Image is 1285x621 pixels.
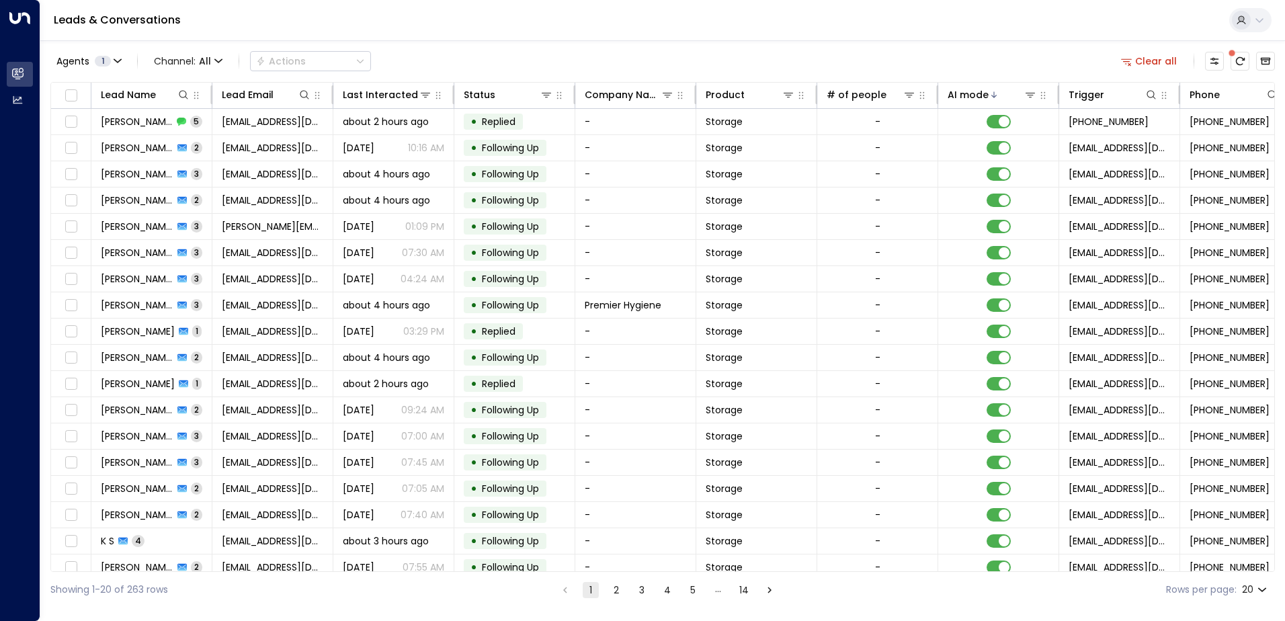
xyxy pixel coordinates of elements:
[706,141,743,155] span: Storage
[1231,52,1249,71] span: There are new threads available. Refresh the grid to view the latest updates.
[575,161,696,187] td: -
[482,508,539,522] span: Following Up
[1190,194,1270,207] span: +447592194992
[482,220,539,233] span: Following Up
[401,272,444,286] p: 04:24 AM
[50,583,168,597] div: Showing 1-20 of 263 rows
[343,325,374,338] span: Yesterday
[575,371,696,397] td: -
[585,87,674,103] div: Company Name
[222,141,323,155] span: chris_reading113@outlook.com
[1205,52,1224,71] button: Customize
[575,319,696,344] td: -
[191,351,202,363] span: 2
[482,403,539,417] span: Following Up
[222,246,323,259] span: keziah96@icloud.com
[470,530,477,552] div: •
[191,430,202,442] span: 3
[403,325,444,338] p: 03:29 PM
[875,377,880,390] div: -
[875,115,880,128] div: -
[149,52,228,71] span: Channel:
[706,194,743,207] span: Storage
[222,272,323,286] span: essyknightz@gmail.com
[482,351,539,364] span: Following Up
[149,52,228,71] button: Channel:All
[575,502,696,528] td: -
[706,167,743,181] span: Storage
[1069,87,1158,103] div: Trigger
[706,220,743,233] span: Storage
[101,141,173,155] span: Chris Reading
[63,428,79,445] span: Toggle select row
[63,166,79,183] span: Toggle select row
[875,272,880,286] div: -
[63,533,79,550] span: Toggle select row
[343,351,430,364] span: about 4 hours ago
[706,534,743,548] span: Storage
[1069,456,1170,469] span: leads@space-station.co.uk
[827,87,886,103] div: # of people
[585,298,661,312] span: Premier Hygiene
[191,273,202,284] span: 3
[482,246,539,259] span: Following Up
[191,299,202,310] span: 3
[706,325,743,338] span: Storage
[222,482,323,495] span: shaziabegum_24@hotmail.com
[875,220,880,233] div: -
[706,87,795,103] div: Product
[470,294,477,317] div: •
[63,507,79,524] span: Toggle select row
[556,581,778,598] nav: pagination navigation
[63,297,79,314] span: Toggle select row
[1190,141,1270,155] span: +447958491812
[706,377,743,390] span: Storage
[343,456,374,469] span: Sep 01, 2025
[54,12,181,28] a: Leads & Conversations
[101,351,173,364] span: Demetrius Tucker
[222,351,323,364] span: gejutu@gmail.com
[101,246,173,259] span: Keziah Darbah
[222,429,323,443] span: tahir.naveed.pk1978@gmail.com
[191,483,202,494] span: 2
[192,325,202,337] span: 1
[63,349,79,366] span: Toggle select row
[1069,325,1170,338] span: leads@space-station.co.uk
[1069,167,1170,181] span: leads@space-station.co.uk
[470,425,477,448] div: •
[101,115,173,128] span: Malkiet Singh
[706,429,743,443] span: Storage
[343,429,374,443] span: Aug 31, 2025
[191,142,202,153] span: 2
[1069,351,1170,364] span: leads@space-station.co.uk
[101,429,173,443] span: Tahir Naveed
[101,534,114,548] span: K S
[343,115,429,128] span: about 2 hours ago
[575,423,696,449] td: -
[575,476,696,501] td: -
[222,377,323,390] span: amaraezekude@gmail.com
[875,403,880,417] div: -
[706,246,743,259] span: Storage
[706,456,743,469] span: Storage
[470,189,477,212] div: •
[706,87,745,103] div: Product
[63,402,79,419] span: Toggle select row
[401,429,444,443] p: 07:00 AM
[1190,298,1270,312] span: +447552717713
[63,218,79,235] span: Toggle select row
[706,272,743,286] span: Storage
[63,454,79,471] span: Toggle select row
[222,87,311,103] div: Lead Email
[132,535,144,546] span: 4
[190,116,202,127] span: 5
[95,56,111,67] span: 1
[1069,87,1104,103] div: Trigger
[343,298,430,312] span: about 4 hours ago
[63,271,79,288] span: Toggle select row
[63,245,79,261] span: Toggle select row
[875,561,880,574] div: -
[101,167,173,181] span: Rachel Roe
[706,482,743,495] span: Storage
[706,561,743,574] span: Storage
